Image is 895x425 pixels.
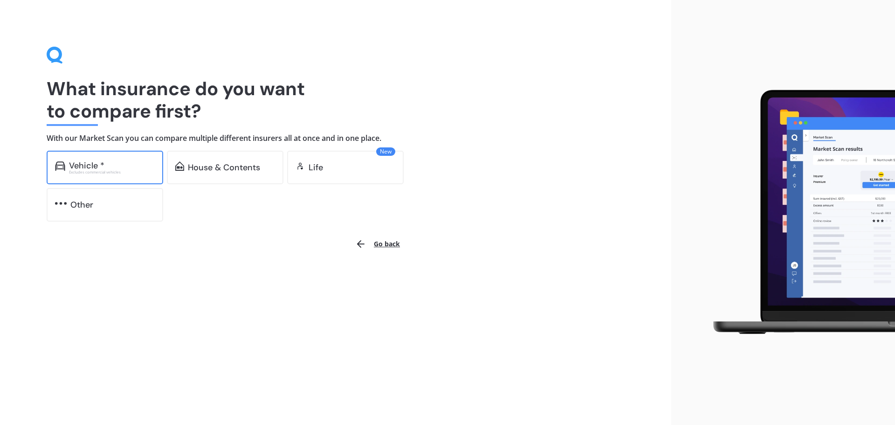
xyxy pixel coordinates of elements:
[175,161,184,171] img: home-and-contents.b802091223b8502ef2dd.svg
[309,163,323,172] div: Life
[69,170,155,174] div: Excludes commercial vehicles
[188,163,260,172] div: House & Contents
[70,200,93,209] div: Other
[350,233,406,255] button: Go back
[47,77,625,122] h1: What insurance do you want to compare first?
[296,161,305,171] img: life.f720d6a2d7cdcd3ad642.svg
[47,133,625,143] h4: With our Market Scan you can compare multiple different insurers all at once and in one place.
[55,161,65,171] img: car.f15378c7a67c060ca3f3.svg
[55,199,67,208] img: other.81dba5aafe580aa69f38.svg
[700,84,895,341] img: laptop.webp
[376,147,395,156] span: New
[69,161,104,170] div: Vehicle *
